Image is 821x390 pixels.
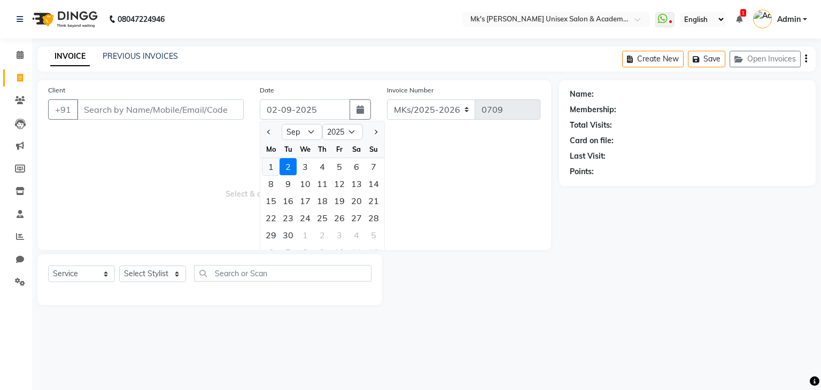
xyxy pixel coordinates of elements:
[730,51,801,67] button: Open Invoices
[48,85,65,95] label: Client
[753,10,772,28] img: Admin
[331,209,348,227] div: Friday, September 26, 2025
[280,192,297,209] div: 16
[265,123,274,141] button: Previous month
[48,99,78,120] button: +91
[297,209,314,227] div: 24
[365,209,382,227] div: Sunday, September 28, 2025
[365,158,382,175] div: 7
[280,175,297,192] div: 9
[348,227,365,244] div: 4
[262,175,280,192] div: Monday, September 8, 2025
[331,141,348,158] div: Fr
[280,227,297,244] div: 30
[27,4,100,34] img: logo
[262,158,280,175] div: Monday, September 1, 2025
[331,209,348,227] div: 26
[365,227,382,244] div: 5
[297,244,314,261] div: Wednesday, October 8, 2025
[280,158,297,175] div: 2
[622,51,684,67] button: Create New
[280,175,297,192] div: Tuesday, September 9, 2025
[314,227,331,244] div: 2
[262,192,280,209] div: 15
[280,141,297,158] div: Tu
[297,158,314,175] div: 3
[297,192,314,209] div: 17
[348,141,365,158] div: Sa
[365,175,382,192] div: 14
[348,209,365,227] div: 27
[280,209,297,227] div: Tuesday, September 23, 2025
[262,209,280,227] div: Monday, September 22, 2025
[314,158,331,175] div: Thursday, September 4, 2025
[387,85,433,95] label: Invoice Number
[570,104,616,115] div: Membership:
[371,123,380,141] button: Next month
[280,209,297,227] div: 23
[348,244,365,261] div: Saturday, October 11, 2025
[314,141,331,158] div: Th
[314,227,331,244] div: Thursday, October 2, 2025
[280,244,297,261] div: Tuesday, October 7, 2025
[262,227,280,244] div: Monday, September 29, 2025
[297,141,314,158] div: We
[77,99,244,120] input: Search by Name/Mobile/Email/Code
[331,158,348,175] div: Friday, September 5, 2025
[348,175,365,192] div: Saturday, September 13, 2025
[348,158,365,175] div: Saturday, September 6, 2025
[348,227,365,244] div: Saturday, October 4, 2025
[262,141,280,158] div: Mo
[331,192,348,209] div: 19
[297,244,314,261] div: 8
[280,227,297,244] div: Tuesday, September 30, 2025
[348,192,365,209] div: 20
[103,51,178,61] a: PREVIOUS INVOICES
[314,209,331,227] div: Thursday, September 25, 2025
[48,132,540,239] span: Select & add items from the list below
[262,244,280,261] div: Monday, October 6, 2025
[118,4,165,34] b: 08047224946
[348,209,365,227] div: Saturday, September 27, 2025
[365,192,382,209] div: Sunday, September 21, 2025
[314,175,331,192] div: Thursday, September 11, 2025
[314,244,331,261] div: 9
[297,158,314,175] div: Wednesday, September 3, 2025
[297,175,314,192] div: 10
[262,209,280,227] div: 22
[260,85,274,95] label: Date
[365,175,382,192] div: Sunday, September 14, 2025
[365,141,382,158] div: Su
[322,124,363,140] select: Select year
[50,47,90,66] a: INVOICE
[331,192,348,209] div: Friday, September 19, 2025
[314,158,331,175] div: 4
[262,158,280,175] div: 1
[314,175,331,192] div: 11
[365,209,382,227] div: 28
[365,158,382,175] div: Sunday, September 7, 2025
[297,192,314,209] div: Wednesday, September 17, 2025
[365,192,382,209] div: 21
[570,151,606,162] div: Last Visit:
[262,227,280,244] div: 29
[331,227,348,244] div: Friday, October 3, 2025
[736,14,742,24] a: 1
[314,209,331,227] div: 25
[280,244,297,261] div: 7
[297,175,314,192] div: Wednesday, September 10, 2025
[365,227,382,244] div: Sunday, October 5, 2025
[348,192,365,209] div: Saturday, September 20, 2025
[280,158,297,175] div: Tuesday, September 2, 2025
[777,14,801,25] span: Admin
[280,192,297,209] div: Tuesday, September 16, 2025
[688,51,725,67] button: Save
[740,9,746,17] span: 1
[348,175,365,192] div: 13
[331,244,348,261] div: 10
[331,244,348,261] div: Friday, October 10, 2025
[365,244,382,261] div: Sunday, October 12, 2025
[331,175,348,192] div: 12
[314,192,331,209] div: Thursday, September 18, 2025
[570,166,594,177] div: Points:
